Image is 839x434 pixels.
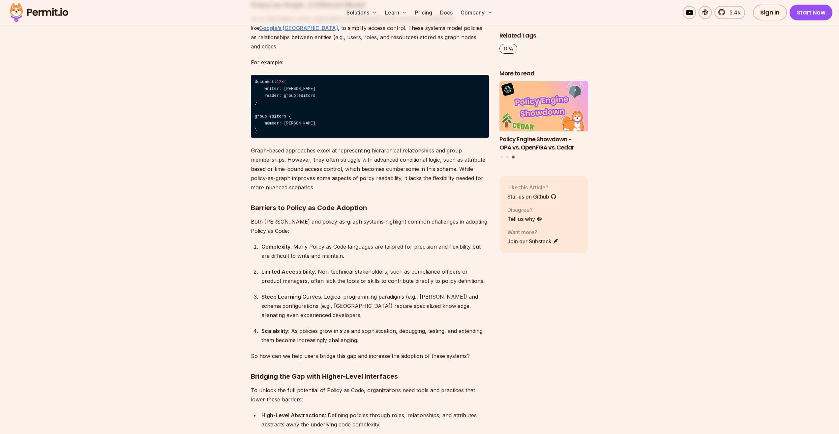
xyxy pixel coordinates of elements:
div: : Defining policies through roles, relationships, and attributes abstracts away the underlying co... [261,411,489,429]
button: Company [458,6,495,19]
div: : As policies grow in size and sophistication, debugging, testing, and extending them become incr... [261,326,489,345]
code: document: { writer: [PERSON_NAME] reader: group:editors } group:editors { member: [PERSON_NAME] } [251,75,489,138]
strong: Bridging the Gap with Higher-Level Interfaces [251,372,398,380]
h2: More to read [499,69,588,78]
a: Star us on Github [507,193,556,201]
img: Policy Engine Showdown - OPA vs. OpenFGA vs. Cedar [499,82,588,132]
p: To unlock the full potential of Policy as Code, organizations need tools and practices that lower... [251,386,489,404]
div: : Many Policy as Code languages are tailored for precision and flexibility but are difficult to w... [261,242,489,260]
h3: Policy Engine Showdown - OPA vs. OpenFGA vs. Cedar [499,135,588,152]
strong: Steep Learning Curves [261,293,321,300]
img: Permit logo [7,1,71,24]
a: 5.4k [714,6,745,19]
div: : Logical programming paradigms (e.g., [PERSON_NAME]) and schema configurations (e.g., [GEOGRAPHI... [261,292,489,320]
a: Sign In [753,5,787,20]
p: For example: [251,58,489,67]
a: Join our Substack [507,237,559,245]
p: Want more? [507,228,559,236]
a: Start Now [790,5,833,20]
strong: Complexity [261,243,290,250]
strong: Barriers to Policy as Code Adoption [251,204,367,212]
p: Both [PERSON_NAME] and policy-as-graph systems highlight common challenges in adopting Policy as ... [251,217,489,235]
a: OPA [499,44,517,54]
h2: Related Tags [499,32,588,40]
p: So how can we help users bridge this gap and increase the adoption of these systems? [251,351,489,361]
span: 123 [277,80,284,84]
span: 5.4k [726,9,740,16]
p: Graph-based approaches excel at representing hierarchical relationships and group memberships. Ho... [251,146,489,192]
a: Google’s [GEOGRAPHIC_DATA] [259,25,338,31]
a: Pricing [412,6,435,19]
p: Like this Article? [507,183,556,191]
li: 3 of 3 [499,82,588,152]
strong: Scalability [261,328,288,334]
strong: High-Level Abstractions [261,412,325,419]
a: Tell us why [507,215,542,223]
div: Posts [499,82,588,160]
a: Docs [437,6,455,19]
div: : Non-technical stakeholders, such as compliance officers or product managers, often lack the too... [261,267,489,285]
button: Go to slide 1 [500,156,503,159]
p: Disagree? [507,206,542,214]
button: Go to slide 3 [512,156,515,159]
button: Solutions [344,6,380,19]
strong: Limited Accessibility [261,268,315,275]
button: Go to slide 2 [506,156,509,159]
a: Policy Engine Showdown - OPA vs. OpenFGA vs. Cedar Policy Engine Showdown - OPA vs. OpenFGA vs. C... [499,82,588,152]
p: As an alternative, some organizations have adopted policy-as-graph frameworks, like , to simplify... [251,14,489,51]
button: Learn [382,6,410,19]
